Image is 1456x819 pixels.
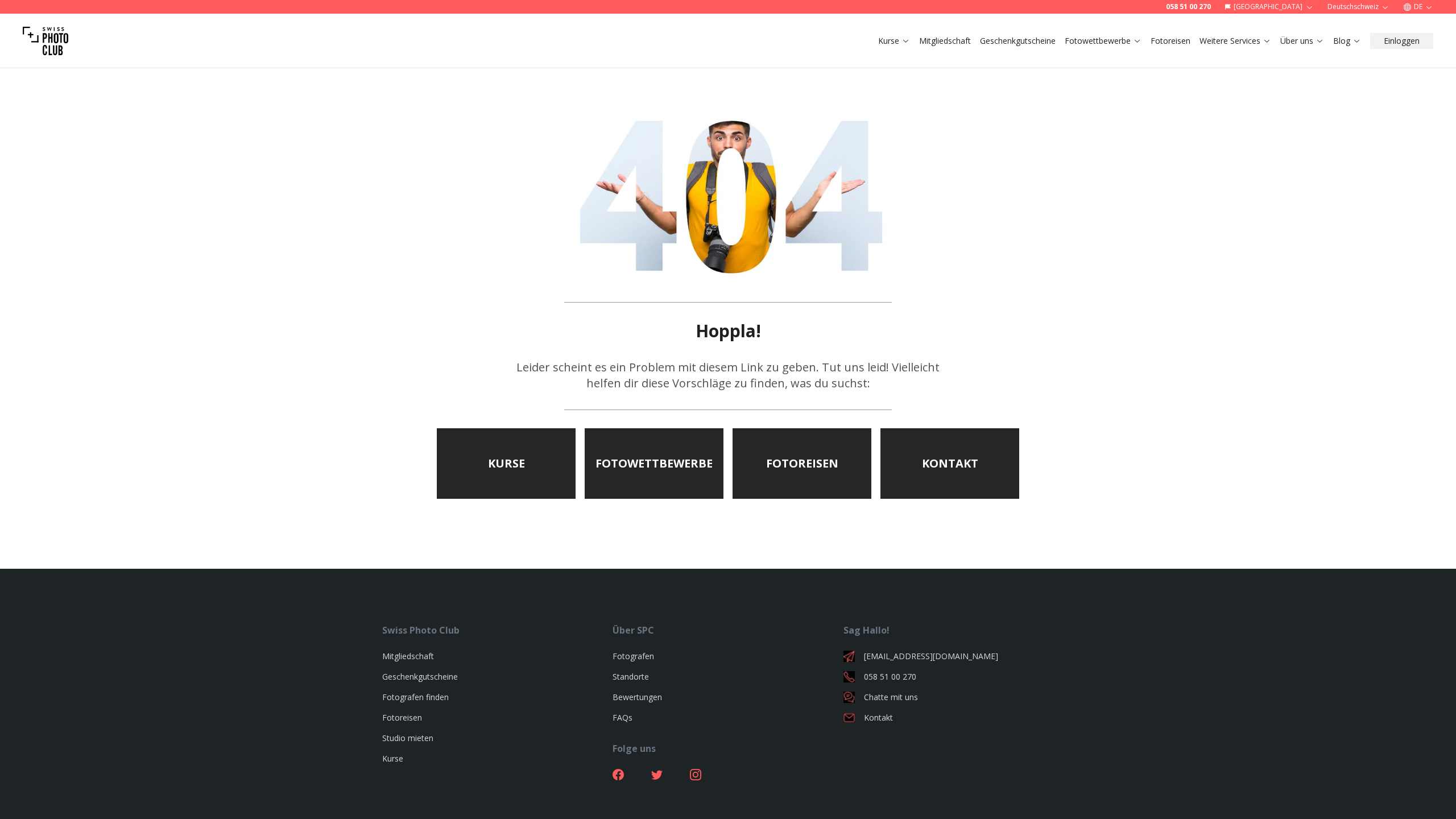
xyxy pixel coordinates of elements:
a: Geschenkgutscheine [382,671,458,682]
a: Fotografen [613,651,654,661]
a: Geschenkgutscheine [980,35,1056,47]
button: Kurse [874,33,915,49]
p: Leider scheint es ein Problem mit diesem Link zu geben. Tut uns leid! Vielleicht helfen dir diese... [510,359,946,391]
a: FAQs [613,712,632,723]
a: Kurse [382,753,403,764]
a: 058 51 00 270 [1166,2,1211,11]
button: Fotowettbewerbe [1060,33,1146,49]
a: Kontakt [843,712,1074,723]
a: Fotografen finden [382,692,449,702]
div: Sag Hallo! [843,623,1074,637]
img: 404 [564,100,892,284]
img: Swiss photo club [23,18,68,64]
button: Weitere Services [1195,33,1276,49]
button: Fotoreisen [1146,33,1195,49]
div: Swiss Photo Club [382,623,613,637]
a: Über uns [1280,35,1324,47]
a: Kurse [878,35,910,47]
a: 058 51 00 270 [843,671,1074,682]
a: Studio mieten [382,733,433,743]
a: Fotowettbewerbe [1065,35,1141,47]
a: FOTOREISEN [733,428,871,499]
a: KONTAKT [880,428,1019,499]
a: Blog [1333,35,1361,47]
a: [EMAIL_ADDRESS][DOMAIN_NAME] [843,651,1074,662]
a: Bewertungen [613,692,662,702]
button: Über uns [1276,33,1329,49]
a: Mitgliedschaft [919,35,971,47]
a: Fotoreisen [1151,35,1190,47]
a: KURSE [437,428,576,499]
div: Folge uns [613,742,843,755]
a: Chatte mit uns [843,692,1074,703]
a: Weitere Services [1199,35,1271,47]
button: Blog [1329,33,1366,49]
div: Über SPC [613,623,843,637]
button: Geschenkgutscheine [975,33,1060,49]
a: Standorte [613,671,649,682]
button: Mitgliedschaft [915,33,975,49]
a: Fotoreisen [382,712,422,723]
a: FOTOWETTBEWERBE [585,428,723,499]
button: Einloggen [1370,33,1433,49]
a: Mitgliedschaft [382,651,434,661]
